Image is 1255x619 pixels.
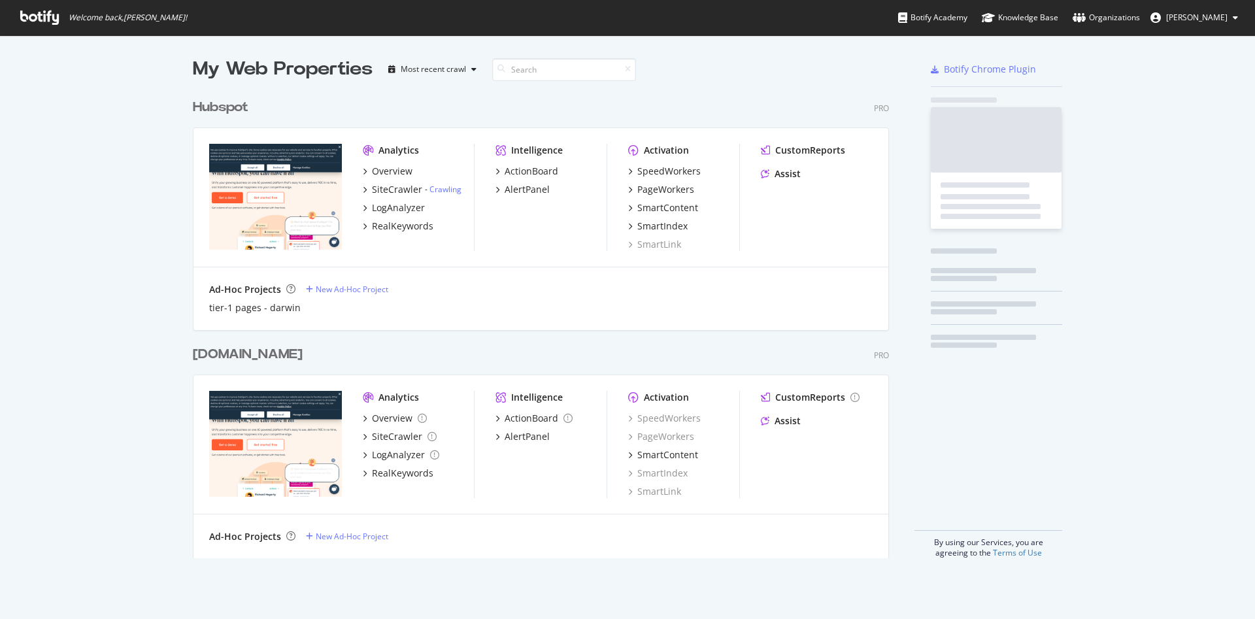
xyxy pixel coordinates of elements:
div: Overview [372,165,412,178]
div: AlertPanel [505,183,550,196]
a: SiteCrawler [363,430,437,443]
div: SpeedWorkers [637,165,701,178]
div: My Web Properties [193,56,373,82]
div: Hubspot [193,98,248,117]
div: grid [193,82,899,558]
a: AlertPanel [495,183,550,196]
a: New Ad-Hoc Project [306,531,388,542]
button: [PERSON_NAME] [1140,7,1248,28]
a: SmartContent [628,201,698,214]
div: ActionBoard [505,165,558,178]
div: Intelligence [511,144,563,157]
button: Most recent crawl [383,59,482,80]
img: hubspot-bulkdataexport.com [209,391,342,497]
a: LogAnalyzer [363,448,439,461]
div: CustomReports [775,144,845,157]
a: ActionBoard [495,165,558,178]
a: Assist [761,414,801,427]
a: Terms of Use [993,547,1042,558]
a: SmartIndex [628,220,688,233]
div: Activation [644,391,689,404]
div: Activation [644,144,689,157]
a: Overview [363,412,427,425]
a: Overview [363,165,412,178]
div: Knowledge Base [982,11,1058,24]
div: Ad-Hoc Projects [209,283,281,296]
div: LogAnalyzer [372,201,425,214]
a: PageWorkers [628,430,694,443]
div: Assist [775,414,801,427]
div: [DOMAIN_NAME] [193,345,303,364]
div: SmartContent [637,448,698,461]
a: Botify Chrome Plugin [931,63,1036,76]
a: SmartLink [628,485,681,498]
div: ActionBoard [505,412,558,425]
a: CustomReports [761,391,860,404]
div: Pro [874,103,889,114]
span: Welcome back, [PERSON_NAME] ! [69,12,187,23]
div: AlertPanel [505,430,550,443]
a: SpeedWorkers [628,165,701,178]
span: Victor Pan [1166,12,1228,23]
a: Crawling [429,184,461,195]
div: Organizations [1073,11,1140,24]
div: Botify Academy [898,11,967,24]
a: SmartIndex [628,467,688,480]
input: Search [492,58,636,81]
div: Analytics [378,391,419,404]
a: Assist [761,167,801,180]
div: Most recent crawl [401,65,466,73]
div: LogAnalyzer [372,448,425,461]
div: By using our Services, you are agreeing to the [914,530,1062,558]
a: SmartLink [628,238,681,251]
div: - [425,184,461,195]
a: LogAnalyzer [363,201,425,214]
div: Assist [775,167,801,180]
div: Botify Chrome Plugin [944,63,1036,76]
a: AlertPanel [495,430,550,443]
a: RealKeywords [363,467,433,480]
a: SpeedWorkers [628,412,701,425]
div: SmartContent [637,201,698,214]
div: New Ad-Hoc Project [316,531,388,542]
img: hubspot.com [209,144,342,250]
div: SmartIndex [637,220,688,233]
a: SiteCrawler- Crawling [363,183,461,196]
div: PageWorkers [637,183,694,196]
div: RealKeywords [372,467,433,480]
div: CustomReports [775,391,845,404]
div: New Ad-Hoc Project [316,284,388,295]
a: New Ad-Hoc Project [306,284,388,295]
a: tier-1 pages - darwin [209,301,301,314]
a: PageWorkers [628,183,694,196]
div: Pro [874,350,889,361]
div: SiteCrawler [372,183,422,196]
div: SiteCrawler [372,430,422,443]
a: ActionBoard [495,412,573,425]
div: Ad-Hoc Projects [209,530,281,543]
a: CustomReports [761,144,845,157]
a: Hubspot [193,98,254,117]
a: SmartContent [628,448,698,461]
a: [DOMAIN_NAME] [193,345,308,364]
a: RealKeywords [363,220,433,233]
div: Overview [372,412,412,425]
div: RealKeywords [372,220,433,233]
div: Intelligence [511,391,563,404]
div: Analytics [378,144,419,157]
